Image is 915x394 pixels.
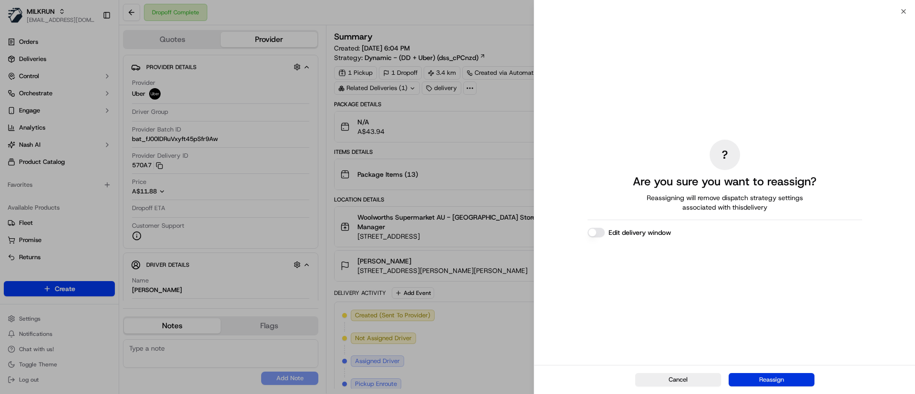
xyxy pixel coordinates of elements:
span: Reassigning will remove dispatch strategy settings associated with this delivery [633,193,816,212]
button: Cancel [635,373,721,386]
button: Reassign [729,373,814,386]
div: ? [710,140,740,170]
label: Edit delivery window [609,228,671,237]
h2: Are you sure you want to reassign? [633,174,816,189]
